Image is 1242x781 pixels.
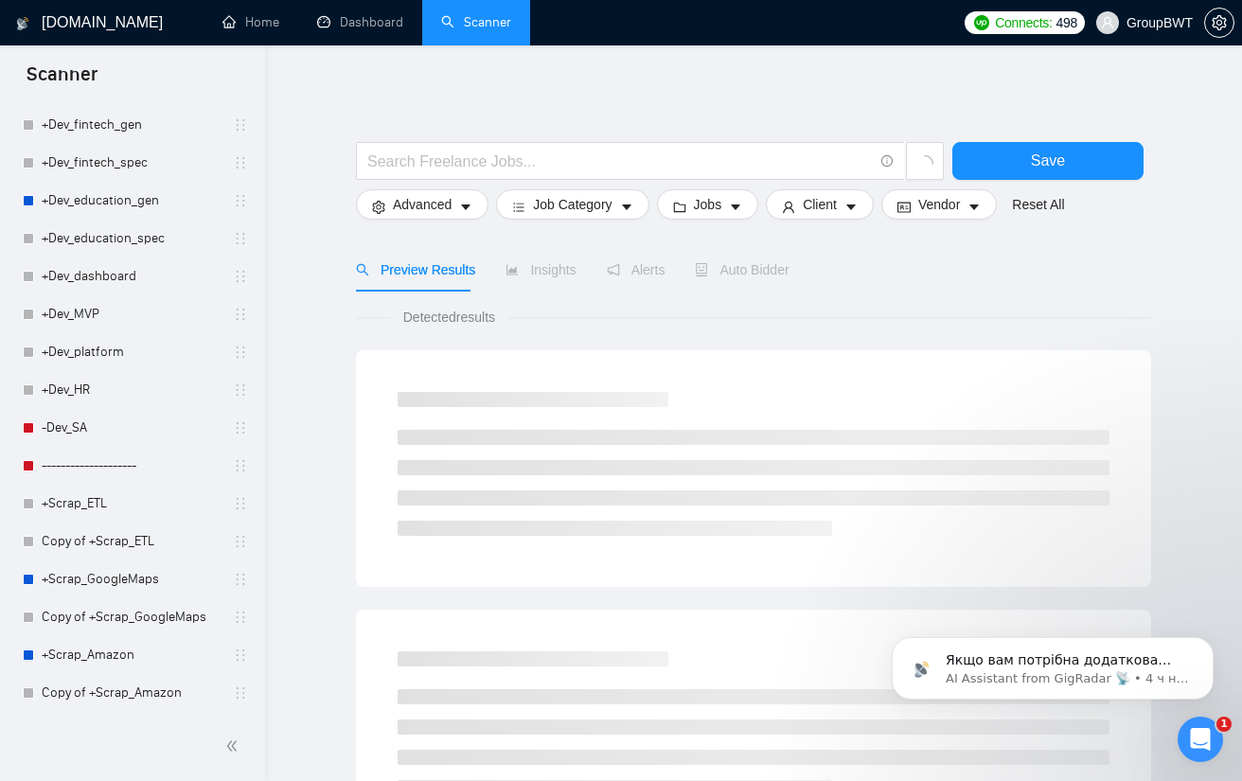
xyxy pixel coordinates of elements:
[803,194,837,215] span: Client
[1205,15,1233,30] span: setting
[225,737,244,755] span: double-left
[233,117,248,133] span: holder
[42,333,222,371] a: +Dev_platform
[1056,12,1077,33] span: 498
[42,106,222,144] a: +Dev_fintech_gen
[42,182,222,220] a: +Dev_education_gen
[42,409,222,447] a: -Dev_SA
[233,155,248,170] span: holder
[233,648,248,663] span: holder
[16,9,29,39] img: logo
[42,447,222,485] a: --------------------
[233,420,248,435] span: holder
[42,144,222,182] a: +Dev_fintech_spec
[233,269,248,284] span: holder
[233,193,248,208] span: holder
[222,14,279,30] a: homeHome
[897,200,911,214] span: idcard
[42,560,222,598] a: +Scrap_GoogleMaps
[233,382,248,398] span: holder
[844,200,858,214] span: caret-down
[766,189,874,220] button: userClientcaret-down
[441,14,511,30] a: searchScanner
[620,200,633,214] span: caret-down
[506,263,519,276] span: area-chart
[393,194,452,215] span: Advanced
[673,200,686,214] span: folder
[881,189,997,220] button: idcardVendorcaret-down
[533,194,612,215] span: Job Category
[863,597,1242,730] iframe: Intercom notifications сообщение
[1178,717,1223,762] iframe: Intercom live chat
[42,295,222,333] a: +Dev_MVP
[496,189,648,220] button: barsJob Categorycaret-down
[356,263,369,276] span: search
[695,262,789,277] span: Auto Bidder
[694,194,722,215] span: Jobs
[1204,8,1234,38] button: setting
[995,12,1052,33] span: Connects:
[916,155,933,172] span: loading
[233,610,248,625] span: holder
[1216,717,1232,732] span: 1
[42,598,222,636] a: Copy of +Scrap_GoogleMaps
[42,636,222,674] a: +Scrap_Amazon
[506,262,576,277] span: Insights
[695,263,708,276] span: robot
[1012,194,1064,215] a: Reset All
[233,307,248,322] span: holder
[1031,149,1065,172] span: Save
[367,150,873,173] input: Search Freelance Jobs...
[459,200,472,214] span: caret-down
[918,194,960,215] span: Vendor
[607,263,620,276] span: notification
[42,674,222,712] a: Copy of +Scrap_Amazon
[233,231,248,246] span: holder
[42,485,222,523] a: +Scrap_ETL
[881,155,894,168] span: info-circle
[782,200,795,214] span: user
[967,200,981,214] span: caret-down
[42,257,222,295] a: +Dev_dashboard
[11,61,113,100] span: Scanner
[512,200,525,214] span: bars
[372,200,385,214] span: setting
[42,220,222,257] a: +Dev_education_spec
[233,458,248,473] span: holder
[607,262,665,277] span: Alerts
[42,371,222,409] a: +Dev_HR
[233,572,248,587] span: holder
[317,14,403,30] a: dashboardDashboard
[729,200,742,214] span: caret-down
[1101,16,1114,29] span: user
[233,534,248,549] span: holder
[1204,15,1234,30] a: setting
[657,189,759,220] button: folderJobscaret-down
[390,307,508,328] span: Detected results
[356,262,475,277] span: Preview Results
[233,496,248,511] span: holder
[974,15,989,30] img: upwork-logo.png
[42,523,222,560] a: Copy of +Scrap_ETL
[233,345,248,360] span: holder
[952,142,1144,180] button: Save
[356,189,488,220] button: settingAdvancedcaret-down
[233,685,248,701] span: holder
